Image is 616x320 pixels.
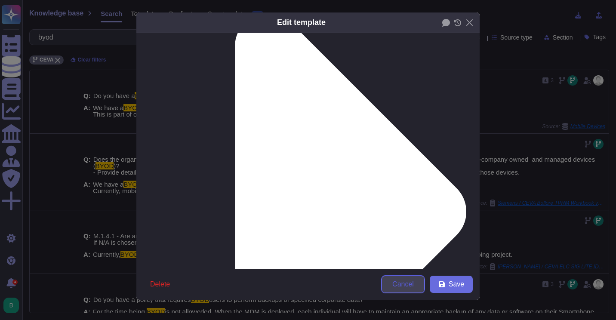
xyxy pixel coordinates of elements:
[430,276,473,293] button: Save
[143,276,177,293] button: Delete
[277,17,326,28] div: Edit template
[463,16,476,29] button: Close
[392,281,414,288] span: Cancel
[382,276,425,293] button: Cancel
[150,281,170,288] span: Delete
[449,281,464,288] span: Save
